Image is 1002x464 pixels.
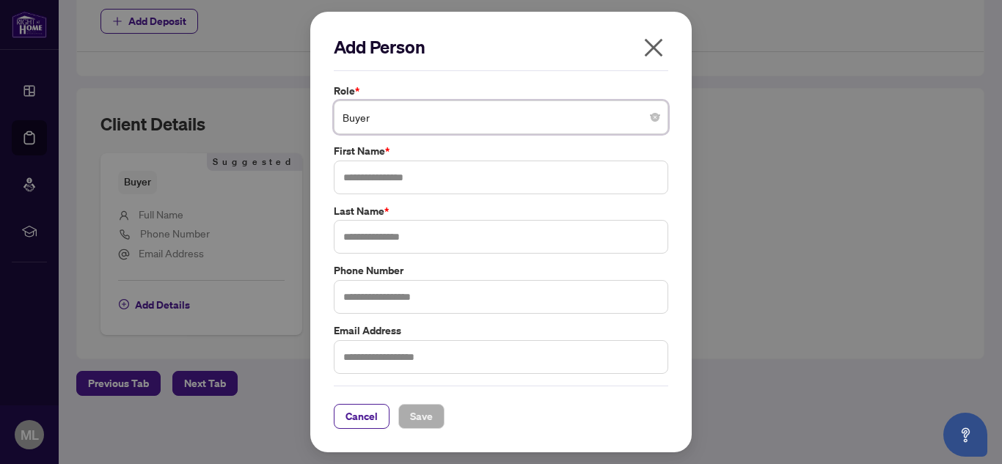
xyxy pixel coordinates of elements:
[334,323,668,339] label: Email Address
[943,413,987,457] button: Open asap
[343,103,659,131] span: Buyer
[334,83,668,99] label: Role
[334,35,668,59] h2: Add Person
[334,143,668,159] label: First Name
[398,404,445,429] button: Save
[345,405,378,428] span: Cancel
[334,404,390,429] button: Cancel
[334,262,668,279] label: Phone Number
[642,36,665,59] span: close
[651,113,659,122] span: close-circle
[334,203,668,219] label: Last Name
